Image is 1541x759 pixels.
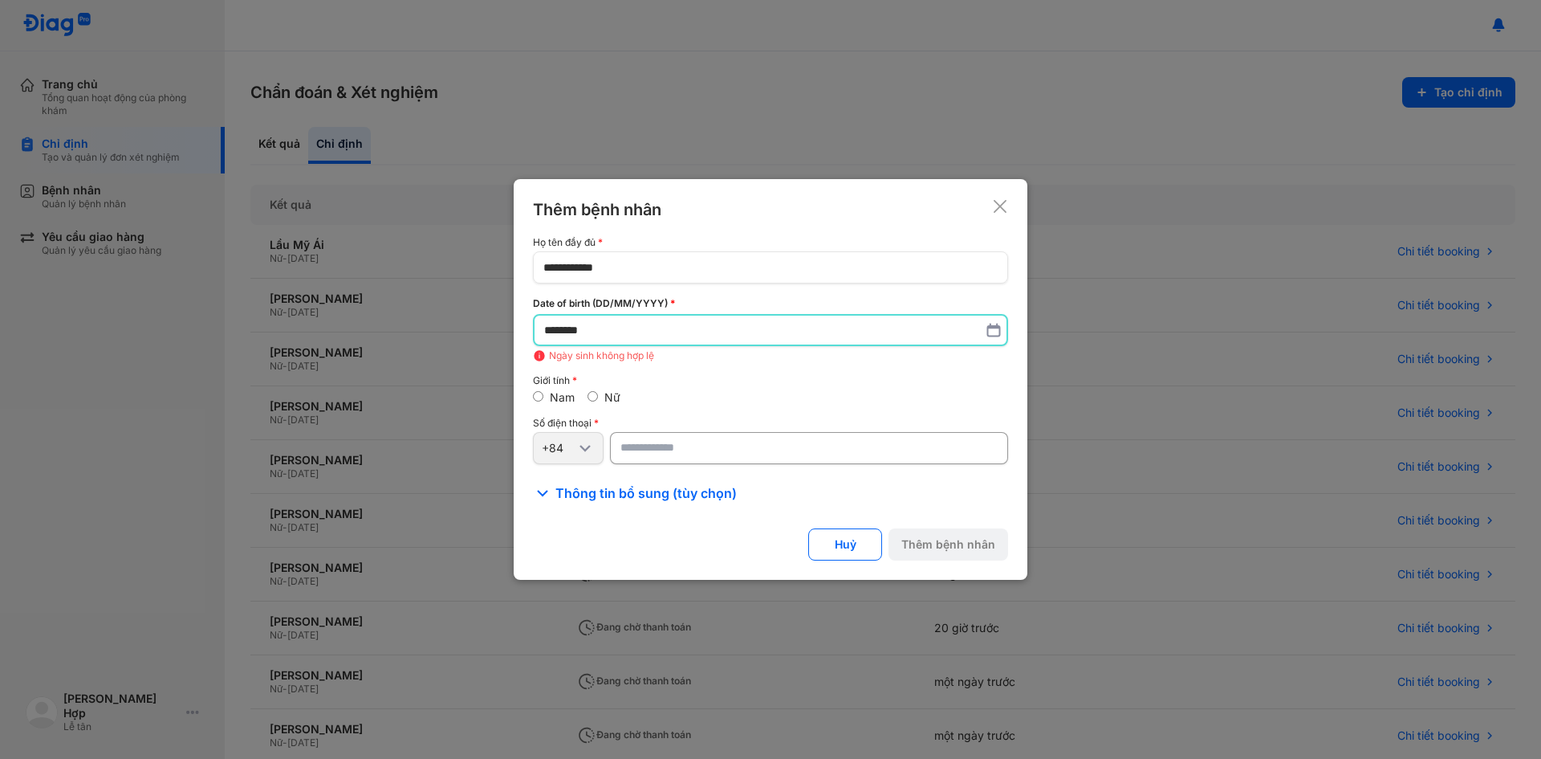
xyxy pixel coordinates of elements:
label: Nữ [604,390,620,404]
div: Số điện thoại [533,418,1008,429]
div: Ngày sinh không hợp lệ [533,349,1008,362]
div: +84 [542,441,575,455]
button: Thêm bệnh nhân [888,528,1008,561]
button: Huỷ [808,528,882,561]
div: Thêm bệnh nhân [533,198,661,221]
div: Giới tính [533,375,1008,386]
div: Họ tên đầy đủ [533,237,1008,248]
label: Nam [550,390,575,404]
div: Date of birth (DD/MM/YYYY) [533,296,1008,311]
span: Thông tin bổ sung (tùy chọn) [555,484,737,503]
